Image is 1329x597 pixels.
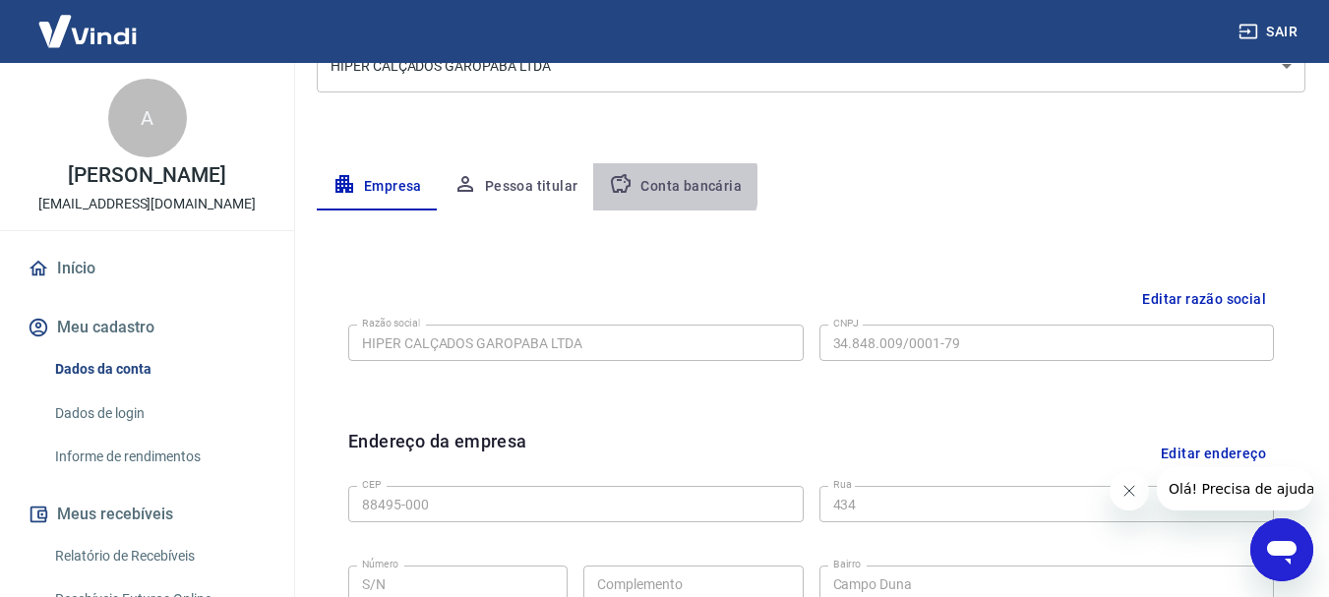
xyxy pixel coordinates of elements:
[1134,281,1274,318] button: Editar razão social
[47,393,271,434] a: Dados de login
[47,437,271,477] a: Informe de rendimentos
[317,163,438,210] button: Empresa
[1110,471,1149,510] iframe: Fechar mensagem
[108,79,187,157] div: A
[1153,428,1274,478] button: Editar endereço
[47,349,271,389] a: Dados da conta
[24,247,271,290] a: Início
[833,557,861,571] label: Bairro
[1157,467,1313,510] iframe: Mensagem da empresa
[593,163,757,210] button: Conta bancária
[833,316,859,330] label: CNPJ
[38,194,256,214] p: [EMAIL_ADDRESS][DOMAIN_NAME]
[362,316,420,330] label: Razão social
[24,306,271,349] button: Meu cadastro
[362,477,381,492] label: CEP
[1250,518,1313,581] iframe: Botão para abrir a janela de mensagens
[24,493,271,536] button: Meus recebíveis
[348,428,527,478] h6: Endereço da empresa
[68,165,225,186] p: [PERSON_NAME]
[438,163,594,210] button: Pessoa titular
[1235,14,1305,50] button: Sair
[47,536,271,576] a: Relatório de Recebíveis
[24,1,151,61] img: Vindi
[362,557,398,571] label: Número
[833,477,852,492] label: Rua
[317,40,1305,92] div: HIPER CALÇADOS GAROPABA LTDA
[12,14,165,30] span: Olá! Precisa de ajuda?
